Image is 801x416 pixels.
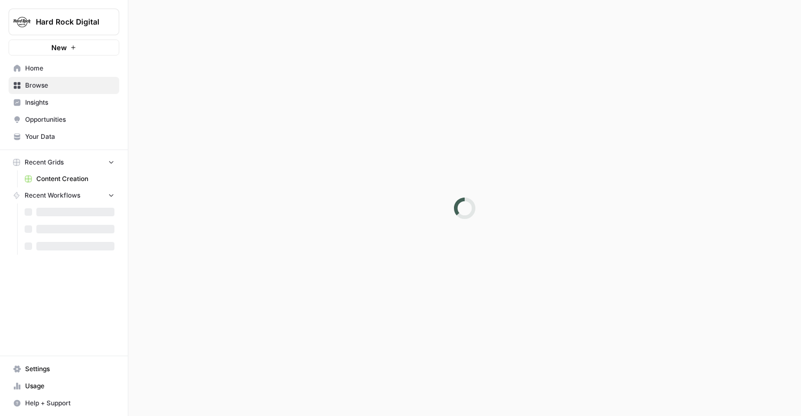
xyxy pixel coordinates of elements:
a: Insights [9,94,119,111]
button: Recent Workflows [9,187,119,203]
a: Browse [9,77,119,94]
span: New [51,42,67,53]
span: Content Creation [36,174,114,184]
span: Opportunities [25,115,114,124]
button: New [9,40,119,56]
a: Settings [9,360,119,378]
span: Settings [25,364,114,374]
span: Insights [25,98,114,107]
span: Usage [25,381,114,391]
a: Home [9,60,119,77]
img: Hard Rock Digital Logo [12,12,32,32]
span: Home [25,64,114,73]
a: Usage [9,378,119,395]
span: Browse [25,81,114,90]
a: Your Data [9,128,119,145]
button: Workspace: Hard Rock Digital [9,9,119,35]
span: Help + Support [25,398,114,408]
span: Recent Grids [25,158,64,167]
span: Recent Workflows [25,191,80,200]
span: Your Data [25,132,114,142]
button: Recent Grids [9,154,119,170]
span: Hard Rock Digital [36,17,101,27]
a: Opportunities [9,111,119,128]
button: Help + Support [9,395,119,412]
a: Content Creation [20,170,119,187]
